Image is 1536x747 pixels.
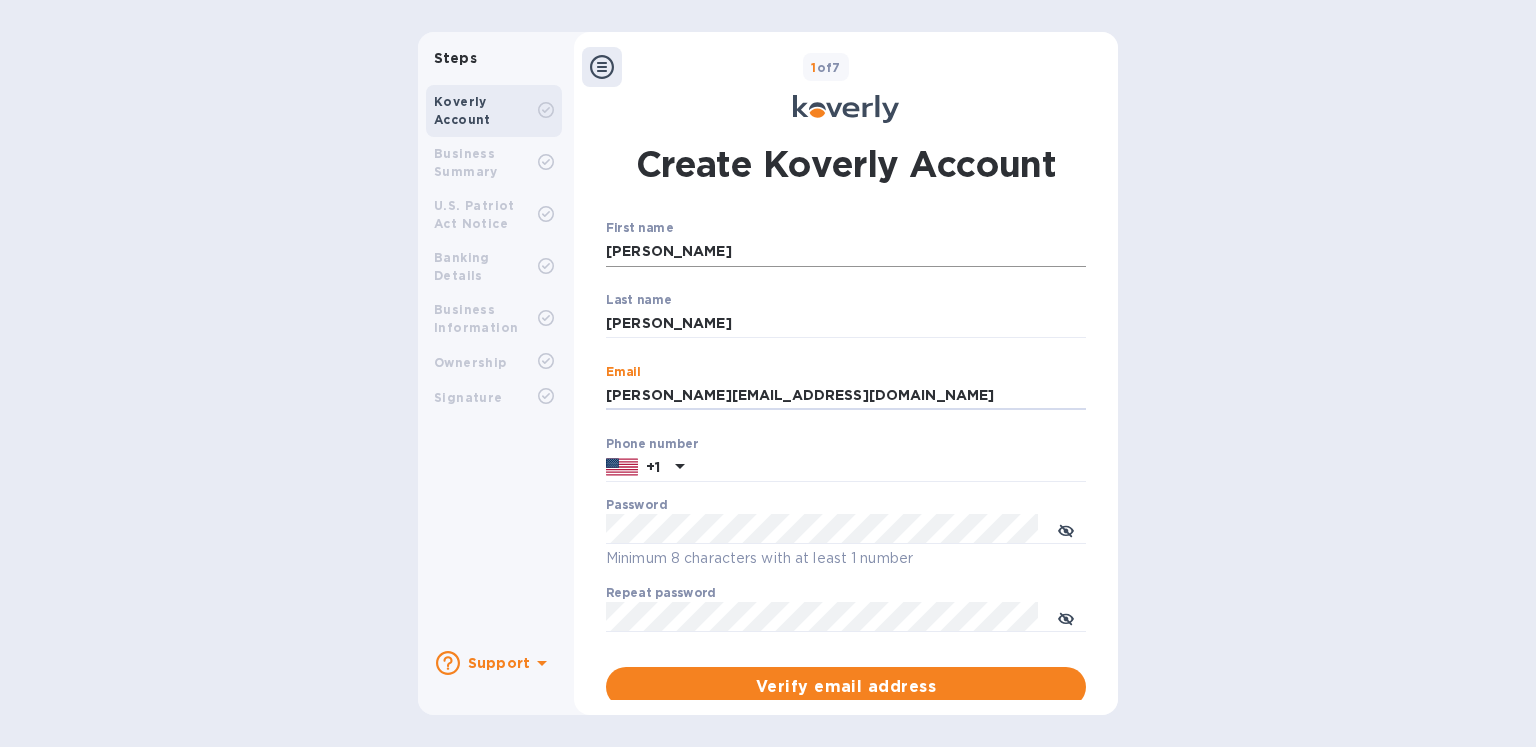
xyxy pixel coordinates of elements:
[434,50,477,66] b: Steps
[622,675,1070,699] span: Verify email address
[606,309,1086,339] input: Enter your last name
[606,237,1086,267] input: Enter your first name
[811,60,816,75] span: 1
[606,588,716,600] label: Repeat password
[1046,597,1086,637] button: toggle password visibility
[434,390,503,405] b: Signature
[811,60,841,75] b: of 7
[434,302,518,335] b: Business Information
[1046,509,1086,549] button: toggle password visibility
[606,547,1086,570] p: Minimum 8 characters with at least 1 number
[434,94,491,127] b: Koverly Account
[434,146,498,179] b: Business Summary
[434,198,515,231] b: U.S. Patriot Act Notice
[606,500,667,512] label: Password
[606,438,698,450] label: Phone number
[434,250,490,283] b: Banking Details
[636,139,1057,189] h1: Create Koverly Account
[468,655,530,671] b: Support
[606,223,673,235] label: First name
[606,381,1086,411] input: Email
[606,294,672,306] label: Last name
[606,366,641,378] label: Email
[606,456,638,478] img: US
[434,355,507,370] b: Ownership
[646,457,660,477] p: +1
[606,667,1086,707] button: Verify email address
